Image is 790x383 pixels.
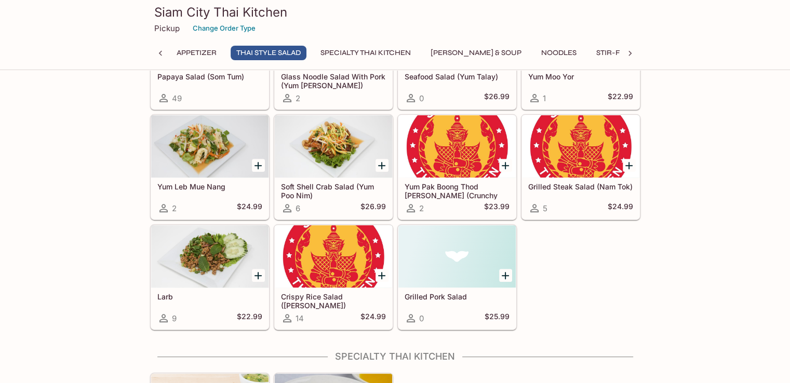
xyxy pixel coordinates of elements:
h5: Yum Moo Yor [528,72,633,81]
button: Add Grilled Steak Salad (Nam Tok) [623,159,636,172]
span: 2 [296,93,300,103]
a: Soft Shell Crab Salad (Yum Poo Nim)6$26.99 [274,115,393,220]
h5: $22.99 [608,92,633,104]
p: Pickup [154,23,180,33]
button: Noodles [535,46,582,60]
span: 9 [172,313,177,323]
button: Add Crispy Rice Salad (Kao Yum Nam) [376,269,389,282]
button: Appetizer [171,46,222,60]
button: [PERSON_NAME] & Soup [425,46,527,60]
h5: Yum Pak Boong Thod [PERSON_NAME] (Crunchy Ong Choy Salad) [405,182,510,199]
h5: $24.99 [237,202,262,214]
h5: Larb [157,292,262,301]
button: Stir-Fry Dishes [591,46,663,60]
span: 5 [543,203,547,213]
h5: Crispy Rice Salad ([PERSON_NAME]) [281,292,386,309]
span: 0 [419,313,424,323]
span: 2 [419,203,424,213]
button: Add Soft Shell Crab Salad (Yum Poo Nim) [376,159,389,172]
button: Specialty Thai Kitchen [315,46,417,60]
div: Yum Pak Boong Thod Krob (Crunchy Ong Choy Salad) [398,115,516,177]
h5: Yum Leb Mue Nang [157,182,262,191]
h5: $24.99 [360,312,386,324]
span: 1 [543,93,546,103]
button: Add Grilled Pork Salad [499,269,512,282]
h5: Grilled Pork Salad [405,292,510,301]
button: Change Order Type [188,20,260,36]
a: Yum Leb Mue Nang2$24.99 [151,115,269,220]
h5: $26.99 [484,92,510,104]
h5: $26.99 [360,202,386,214]
h5: $25.99 [485,312,510,324]
div: Larb [151,225,269,288]
div: Yum Leb Mue Nang [151,115,269,177]
h5: Seafood Salad (Yum Talay) [405,72,510,81]
div: Grilled Steak Salad (Nam Tok) [522,115,639,177]
h5: Soft Shell Crab Salad (Yum Poo Nim) [281,182,386,199]
h5: Grilled Steak Salad (Nam Tok) [528,182,633,191]
h5: Glass Noodle Salad With Pork (Yum [PERSON_NAME]) [281,72,386,89]
button: Thai Style Salad [231,46,306,60]
h5: $24.99 [608,202,633,214]
a: Grilled Pork Salad0$25.99 [398,225,516,330]
button: Add Yum Leb Mue Nang [252,159,265,172]
h4: Specialty Thai Kitchen [150,351,640,362]
h5: Papaya Salad (Som Tum) [157,72,262,81]
a: Grilled Steak Salad (Nam Tok)5$24.99 [521,115,640,220]
a: Larb9$22.99 [151,225,269,330]
h3: Siam City Thai Kitchen [154,4,636,20]
div: Soft Shell Crab Salad (Yum Poo Nim) [275,115,392,177]
h5: $23.99 [484,202,510,214]
h5: $22.99 [237,312,262,324]
button: Add Yum Pak Boong Thod Krob (Crunchy Ong Choy Salad) [499,159,512,172]
a: Yum Pak Boong Thod [PERSON_NAME] (Crunchy Ong Choy Salad)2$23.99 [398,115,516,220]
div: Crispy Rice Salad (Kao Yum Nam) [275,225,392,288]
button: Add Larb [252,269,265,282]
a: Crispy Rice Salad ([PERSON_NAME])14$24.99 [274,225,393,330]
span: 14 [296,313,304,323]
span: 2 [172,203,177,213]
span: 0 [419,93,424,103]
span: 6 [296,203,300,213]
span: 49 [172,93,182,103]
div: Grilled Pork Salad [398,225,516,288]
